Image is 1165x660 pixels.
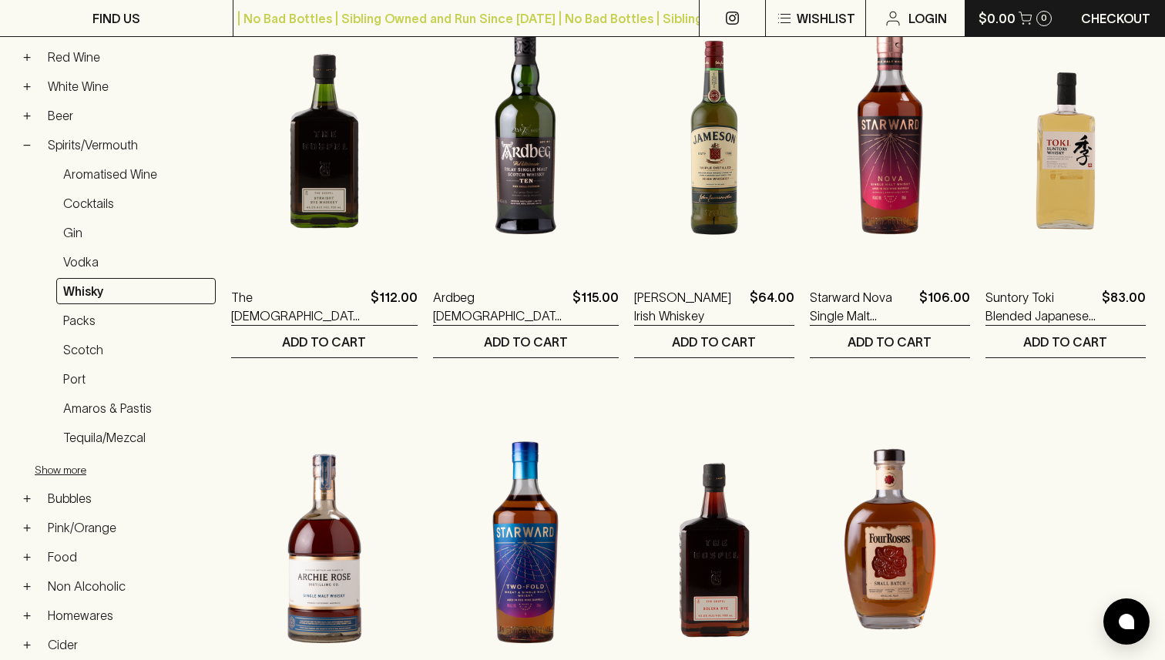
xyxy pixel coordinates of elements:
[41,73,216,99] a: White Wine
[19,79,35,94] button: +
[56,366,216,392] a: Port
[572,288,619,325] p: $115.00
[41,514,216,541] a: Pink/Orange
[282,333,366,351] p: ADD TO CART
[19,578,35,594] button: +
[810,326,970,357] button: ADD TO CART
[56,219,216,246] a: Gin
[634,288,744,325] a: [PERSON_NAME] Irish Whiskey
[231,326,418,357] button: ADD TO CART
[41,544,216,570] a: Food
[371,288,418,325] p: $112.00
[56,161,216,187] a: Aromatised Wine
[1102,288,1146,325] p: $83.00
[19,108,35,123] button: +
[1081,9,1150,28] p: Checkout
[908,9,947,28] p: Login
[19,549,35,565] button: +
[56,337,216,363] a: Scotch
[41,573,216,599] a: Non Alcoholic
[19,49,35,65] button: +
[634,326,794,357] button: ADD TO CART
[985,288,1096,325] a: Suntory Toki Blended Japanese Whisky
[1023,333,1107,351] p: ADD TO CART
[433,288,566,325] a: Ardbeg [DEMOGRAPHIC_DATA] Islay Single Malt Scotch Whisky
[41,632,216,658] a: Cider
[19,637,35,652] button: +
[810,288,913,325] a: Starward Nova Single Malt Australian Whisky
[41,102,216,129] a: Beer
[41,602,216,628] a: Homewares
[19,520,35,535] button: +
[919,288,970,325] p: $106.00
[750,288,794,325] p: $64.00
[1119,614,1134,629] img: bubble-icon
[56,424,216,451] a: Tequila/Mezcal
[231,288,364,325] a: The [DEMOGRAPHIC_DATA] Straight Rye Whiskey
[56,395,216,421] a: Amaros & Pastis
[41,44,216,70] a: Red Wine
[484,333,568,351] p: ADD TO CART
[56,278,216,304] a: Whisky
[92,9,140,28] p: FIND US
[672,333,756,351] p: ADD TO CART
[56,249,216,275] a: Vodka
[19,491,35,506] button: +
[848,333,932,351] p: ADD TO CART
[19,137,35,152] button: −
[56,190,216,216] a: Cocktails
[41,485,216,511] a: Bubbles
[56,307,216,333] a: Packs
[41,132,216,158] a: Spirits/Vermouth
[433,326,619,357] button: ADD TO CART
[19,608,35,623] button: +
[797,9,855,28] p: Wishlist
[985,326,1146,357] button: ADD TO CART
[35,454,237,485] button: Show more
[1041,14,1047,22] p: 0
[979,9,1016,28] p: $0.00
